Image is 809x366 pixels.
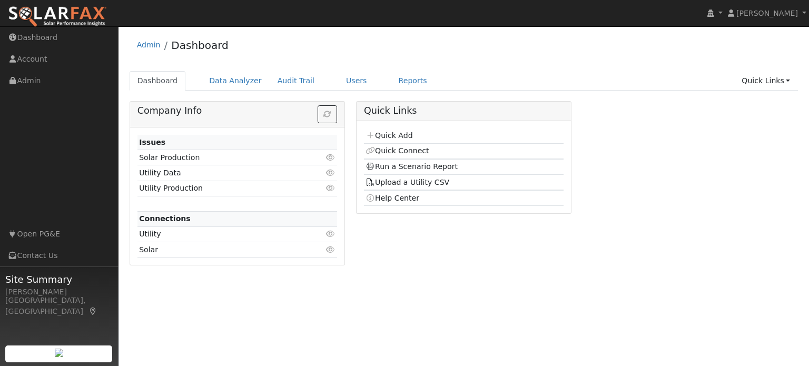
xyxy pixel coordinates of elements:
[391,71,435,91] a: Reports
[137,105,337,116] h5: Company Info
[366,162,458,171] a: Run a Scenario Report
[88,307,98,315] a: Map
[366,146,429,155] a: Quick Connect
[137,181,305,196] td: Utility Production
[139,138,165,146] strong: Issues
[326,246,336,253] i: Click to view
[55,349,63,357] img: retrieve
[326,169,336,176] i: Click to view
[139,214,191,223] strong: Connections
[338,71,375,91] a: Users
[137,242,305,258] td: Solar
[137,41,161,49] a: Admin
[366,131,412,140] a: Quick Add
[137,150,305,165] td: Solar Production
[5,295,113,317] div: [GEOGRAPHIC_DATA], [GEOGRAPHIC_DATA]
[130,71,186,91] a: Dashboard
[201,71,270,91] a: Data Analyzer
[736,9,798,17] span: [PERSON_NAME]
[137,165,305,181] td: Utility Data
[366,178,449,186] a: Upload a Utility CSV
[8,6,107,28] img: SolarFax
[734,71,798,91] a: Quick Links
[5,286,113,298] div: [PERSON_NAME]
[5,272,113,286] span: Site Summary
[326,184,336,192] i: Click to view
[326,154,336,161] i: Click to view
[326,230,336,238] i: Click to view
[137,226,305,242] td: Utility
[366,194,419,202] a: Help Center
[270,71,322,91] a: Audit Trail
[171,39,229,52] a: Dashboard
[364,105,564,116] h5: Quick Links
